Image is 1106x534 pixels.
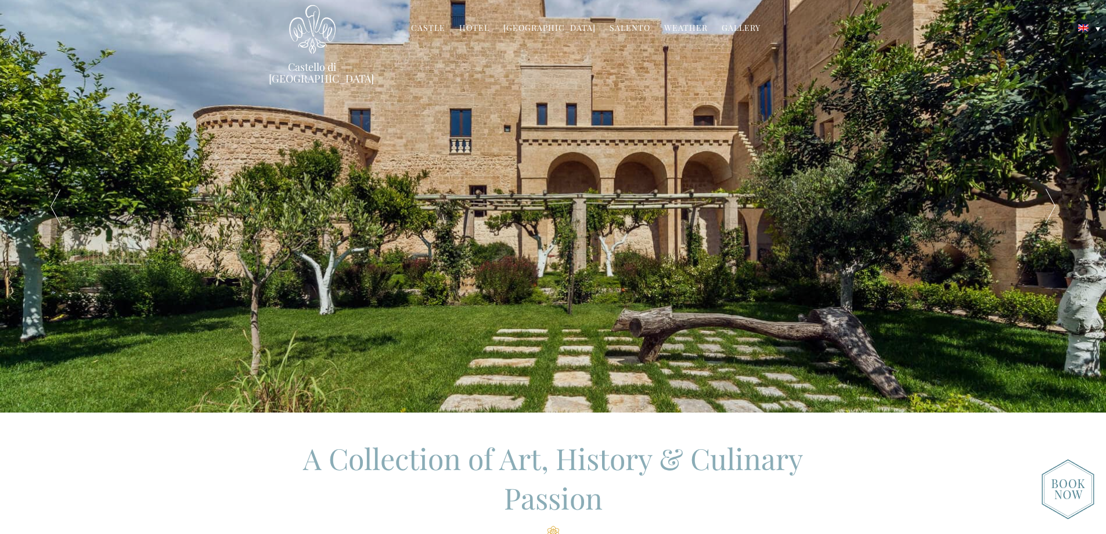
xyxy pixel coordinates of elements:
a: Salento [610,22,650,35]
img: Castello di Ugento [289,5,336,54]
a: Gallery [722,22,761,35]
a: [GEOGRAPHIC_DATA] [503,22,596,35]
a: Castle [411,22,445,35]
a: Hotel [459,22,489,35]
a: Castello di [GEOGRAPHIC_DATA] [269,61,356,84]
img: English [1078,24,1089,31]
span: A Collection of Art, History & Culinary Passion [303,439,803,517]
img: new-booknow.png [1042,459,1094,519]
a: Weather [664,22,708,35]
